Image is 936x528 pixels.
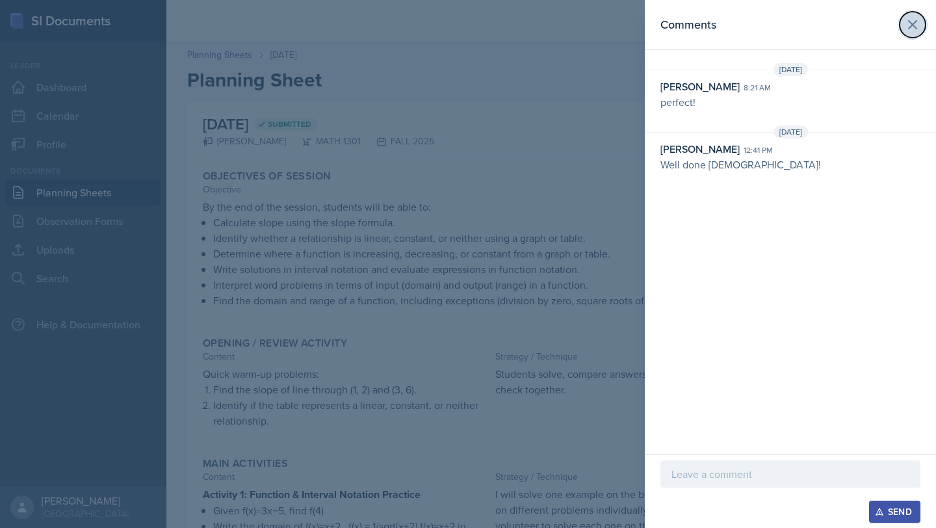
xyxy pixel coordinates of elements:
[773,125,808,139] span: [DATE]
[660,79,740,94] div: [PERSON_NAME]
[869,501,920,523] button: Send
[744,82,771,94] div: 8:21 am
[744,144,773,156] div: 12:41 pm
[773,63,808,76] span: [DATE]
[660,94,920,110] p: perfect!
[660,141,740,157] div: [PERSON_NAME]
[660,16,716,34] h2: Comments
[660,157,920,172] p: Well done [DEMOGRAPHIC_DATA]!
[877,507,912,517] div: Send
